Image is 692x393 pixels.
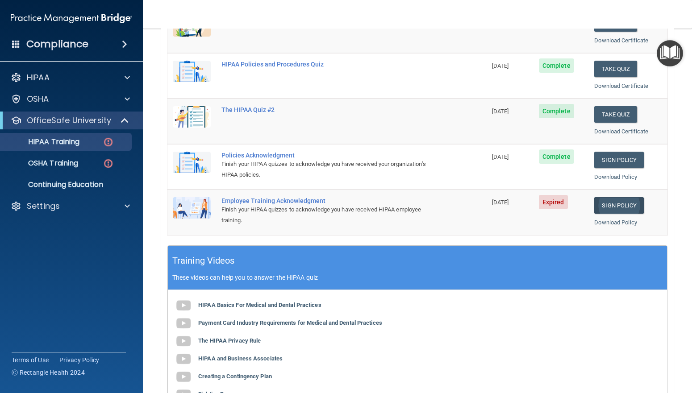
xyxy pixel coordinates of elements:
[172,274,663,281] p: These videos can help you to answer the HIPAA quiz
[103,137,114,148] img: danger-circle.6113f641.png
[198,373,272,380] b: Creating a Contingency Plan
[198,337,261,344] b: The HIPAA Privacy Rule
[594,37,648,44] a: Download Certificate
[27,72,50,83] p: HIPAA
[175,350,192,368] img: gray_youtube_icon.38fcd6cc.png
[594,197,644,214] a: Sign Policy
[11,94,130,104] a: OSHA
[27,115,111,126] p: OfficeSafe University
[221,197,442,204] div: Employee Training Acknowledgment
[594,61,637,77] button: Take Quiz
[11,72,130,83] a: HIPAA
[594,128,648,135] a: Download Certificate
[594,219,637,226] a: Download Policy
[27,94,49,104] p: OSHA
[657,40,683,66] button: Open Resource Center
[175,297,192,314] img: gray_youtube_icon.38fcd6cc.png
[221,106,442,113] div: The HIPAA Quiz #2
[594,174,637,180] a: Download Policy
[539,149,574,164] span: Complete
[175,332,192,350] img: gray_youtube_icon.38fcd6cc.png
[221,159,442,180] div: Finish your HIPAA quizzes to acknowledge you have received your organization’s HIPAA policies.
[492,153,509,160] span: [DATE]
[221,204,442,226] div: Finish your HIPAA quizzes to acknowledge you have received HIPAA employee training.
[27,201,60,211] p: Settings
[594,83,648,89] a: Download Certificate
[11,201,130,211] a: Settings
[26,38,88,50] h4: Compliance
[59,356,100,364] a: Privacy Policy
[198,355,283,362] b: HIPAA and Business Associates
[6,159,78,168] p: OSHA Training
[539,195,568,209] span: Expired
[175,314,192,332] img: gray_youtube_icon.38fcd6cc.png
[221,61,442,68] div: HIPAA Policies and Procedures Quiz
[103,158,114,169] img: danger-circle.6113f641.png
[198,319,382,326] b: Payment Card Industry Requirements for Medical and Dental Practices
[6,137,79,146] p: HIPAA Training
[492,199,509,206] span: [DATE]
[198,302,321,308] b: HIPAA Basics For Medical and Dental Practices
[539,104,574,118] span: Complete
[12,356,49,364] a: Terms of Use
[11,9,132,27] img: PMB logo
[492,108,509,115] span: [DATE]
[12,368,85,377] span: Ⓒ Rectangle Health 2024
[594,106,637,123] button: Take Quiz
[221,152,442,159] div: Policies Acknowledgment
[11,115,129,126] a: OfficeSafe University
[492,62,509,69] span: [DATE]
[172,253,235,269] h5: Training Videos
[6,180,128,189] p: Continuing Education
[175,368,192,386] img: gray_youtube_icon.38fcd6cc.png
[594,152,644,168] a: Sign Policy
[539,58,574,73] span: Complete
